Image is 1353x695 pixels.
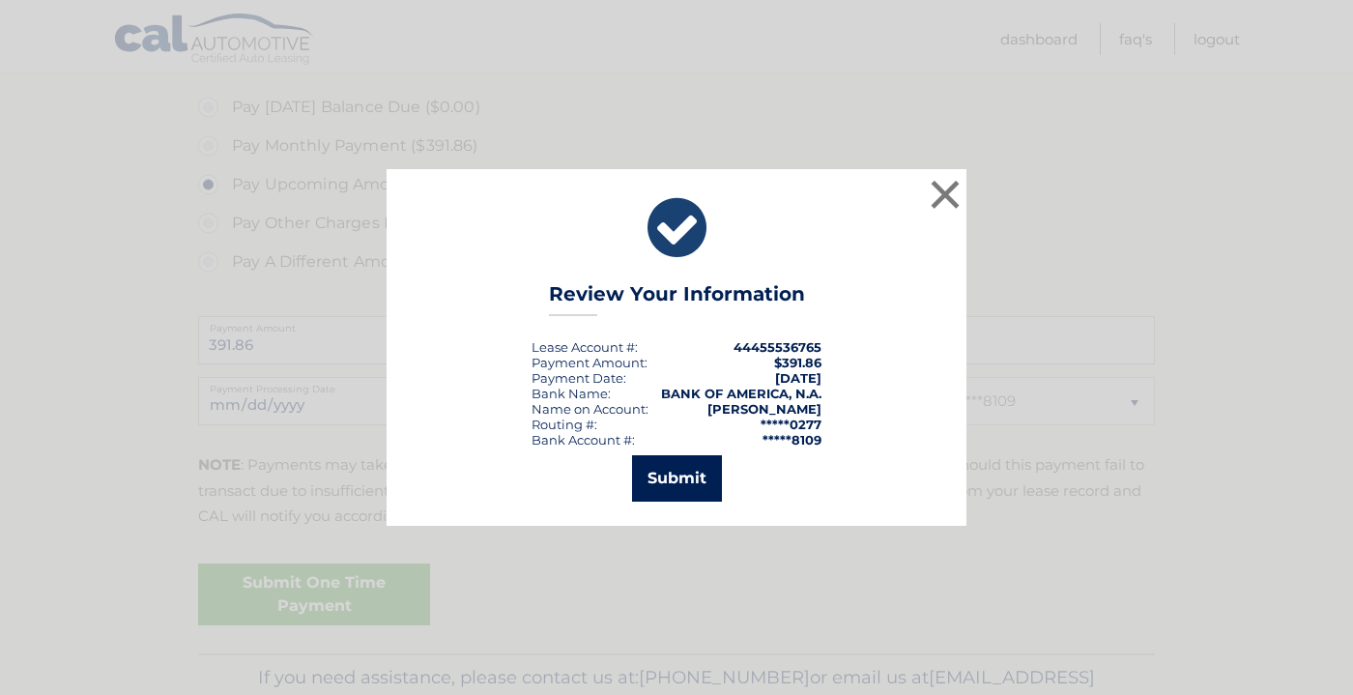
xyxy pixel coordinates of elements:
div: Lease Account #: [532,339,638,355]
span: [DATE] [775,370,821,386]
div: Bank Name: [532,386,611,401]
div: Name on Account: [532,401,648,417]
strong: 44455536765 [734,339,821,355]
div: Routing #: [532,417,597,432]
button: × [926,175,964,214]
div: : [532,370,626,386]
span: $391.86 [774,355,821,370]
strong: [PERSON_NAME] [707,401,821,417]
strong: BANK OF AMERICA, N.A. [661,386,821,401]
span: Payment Date [532,370,623,386]
div: Payment Amount: [532,355,648,370]
button: Submit [632,455,722,502]
h3: Review Your Information [549,282,805,316]
div: Bank Account #: [532,432,635,448]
